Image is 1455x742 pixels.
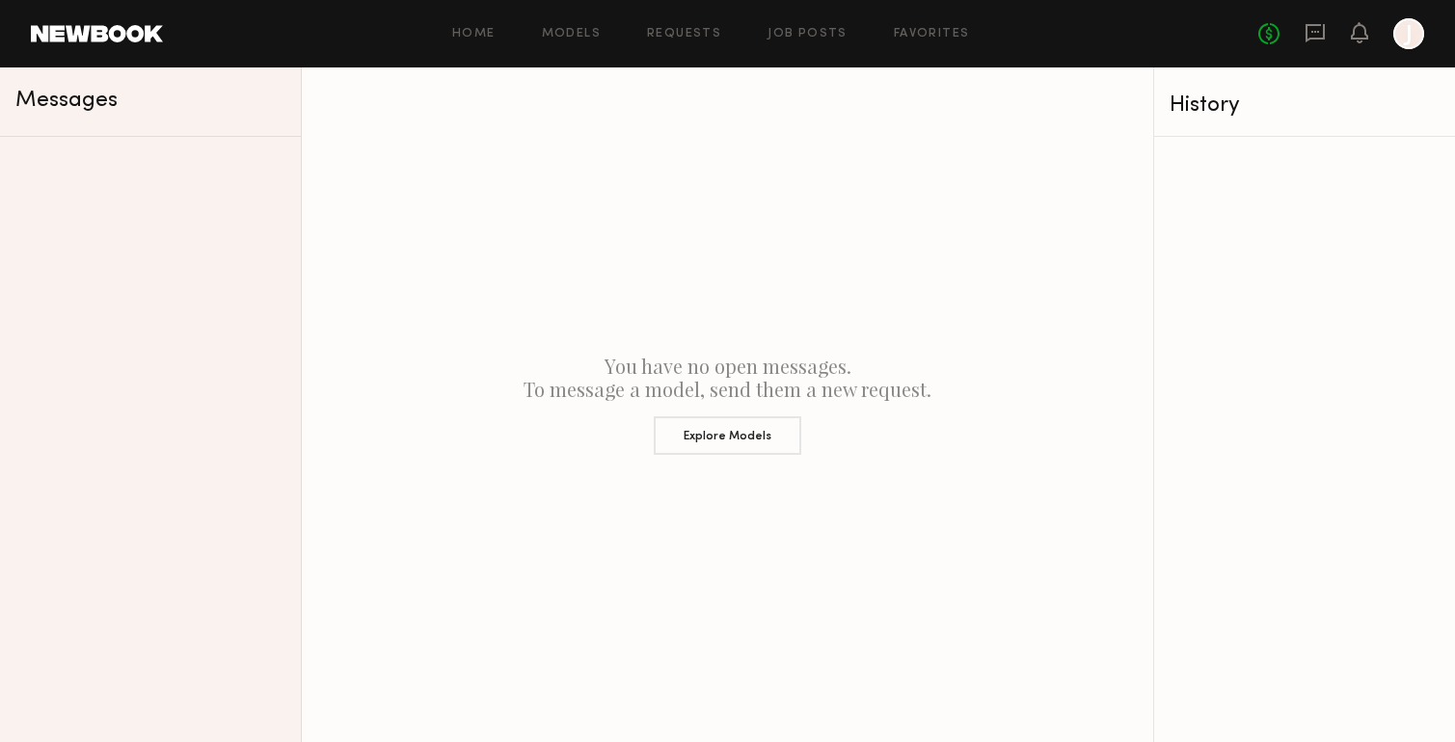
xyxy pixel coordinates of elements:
a: Home [452,28,496,40]
button: Explore Models [654,416,801,455]
a: Requests [647,28,721,40]
a: Models [542,28,601,40]
a: Favorites [894,28,970,40]
div: History [1170,94,1440,117]
div: You have no open messages. To message a model, send them a new request. [302,67,1153,742]
a: Explore Models [317,401,1138,455]
span: Messages [15,90,118,112]
a: J [1393,18,1424,49]
a: Job Posts [768,28,848,40]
